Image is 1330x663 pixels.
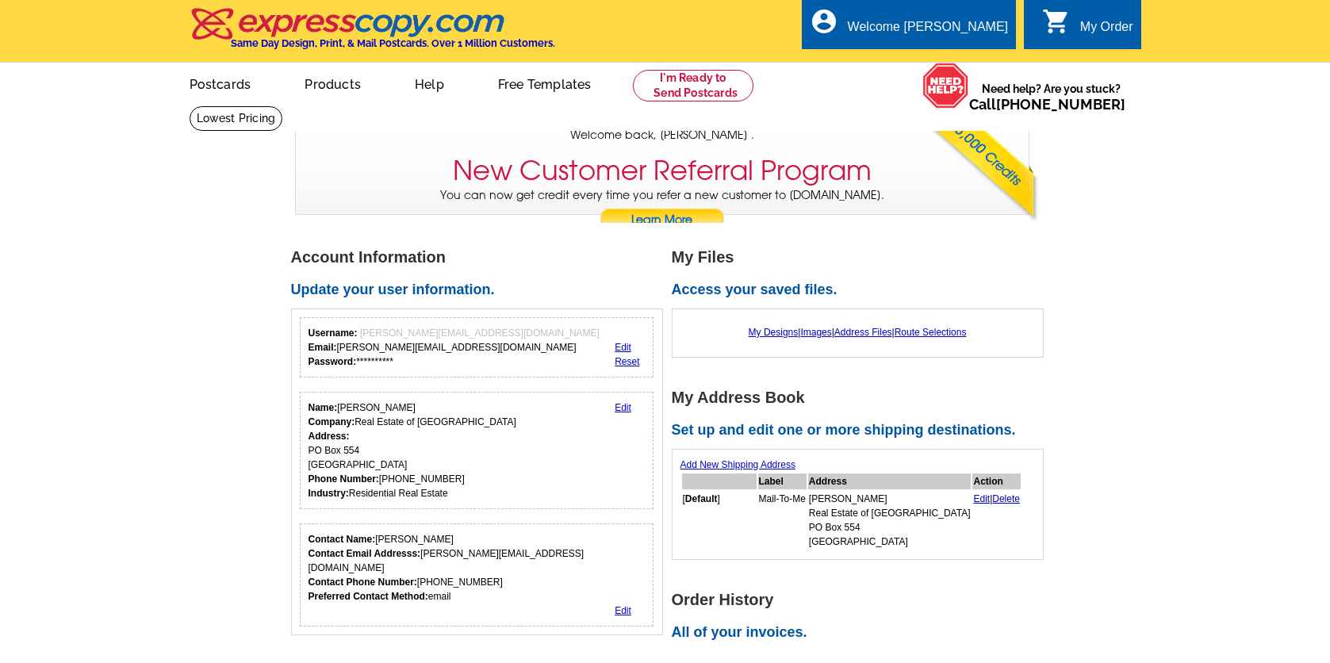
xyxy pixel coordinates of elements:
h1: Account Information [291,249,672,266]
h2: Access your saved files. [672,282,1052,299]
a: Route Selections [895,327,967,338]
span: Call [969,96,1125,113]
a: My Designs [749,327,799,338]
a: Edit [615,605,631,616]
th: Action [972,473,1021,489]
a: Help [389,64,470,102]
strong: Industry: [309,488,349,499]
a: Postcards [164,64,277,102]
a: [PHONE_NUMBER] [996,96,1125,113]
h4: Same Day Design, Print, & Mail Postcards. Over 1 Million Customers. [231,37,555,49]
a: Add New Shipping Address [680,459,795,470]
div: [PERSON_NAME] Real Estate of [GEOGRAPHIC_DATA] PO Box 554 [GEOGRAPHIC_DATA] [PHONE_NUMBER] Reside... [309,400,516,500]
span: Welcome back, [PERSON_NAME] . [570,127,754,144]
div: Your personal details. [300,392,654,509]
h2: Set up and edit one or more shipping destinations. [672,422,1052,439]
strong: Email: [309,342,337,353]
a: shopping_cart My Order [1042,17,1133,37]
div: [PERSON_NAME][EMAIL_ADDRESS][DOMAIN_NAME] ********** [309,326,600,369]
strong: Contact Phone Number: [309,577,417,588]
h1: My Files [672,249,1052,266]
h1: My Address Book [672,389,1052,406]
td: | [972,491,1021,550]
b: Default [685,493,718,504]
strong: Address: [309,431,350,442]
strong: Password: [309,356,357,367]
div: [PERSON_NAME] [PERSON_NAME][EMAIL_ADDRESS][DOMAIN_NAME] [PHONE_NUMBER] email [309,532,646,604]
i: shopping_cart [1042,7,1071,36]
div: | | | [680,317,1035,347]
img: help [922,63,969,109]
td: Mail-To-Me [758,491,807,550]
strong: Phone Number: [309,473,379,485]
div: Who should we contact regarding order issues? [300,523,654,627]
strong: Contact Email Addresss: [309,548,421,559]
div: My Order [1080,20,1133,42]
a: Reset [615,356,639,367]
h2: All of your invoices. [672,624,1052,642]
a: Edit [615,402,631,413]
a: Delete [992,493,1020,504]
p: You can now get credit every time you refer a new customer to [DOMAIN_NAME]. [296,187,1029,232]
a: Learn More [600,209,725,232]
span: [PERSON_NAME][EMAIL_ADDRESS][DOMAIN_NAME] [360,328,600,339]
i: account_circle [810,7,838,36]
a: Images [800,327,831,338]
a: Same Day Design, Print, & Mail Postcards. Over 1 Million Customers. [190,19,555,49]
span: Need help? Are you stuck? [969,81,1133,113]
h2: Update your user information. [291,282,672,299]
div: Your login information. [300,317,654,377]
td: [ ] [682,491,757,550]
a: Products [279,64,386,102]
a: Edit [973,493,990,504]
th: Address [808,473,972,489]
h3: New Customer Referral Program [453,155,872,187]
td: [PERSON_NAME] Real Estate of [GEOGRAPHIC_DATA] PO Box 554 [GEOGRAPHIC_DATA] [808,491,972,550]
strong: Name: [309,402,338,413]
strong: Company: [309,416,355,427]
a: Address Files [834,327,892,338]
strong: Username: [309,328,358,339]
div: Welcome [PERSON_NAME] [848,20,1008,42]
strong: Preferred Contact Method: [309,591,428,602]
strong: Contact Name: [309,534,376,545]
a: Free Templates [473,64,617,102]
h1: Order History [672,592,1052,608]
th: Label [758,473,807,489]
a: Edit [615,342,631,353]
